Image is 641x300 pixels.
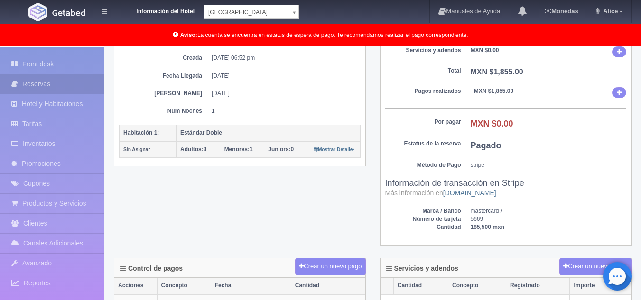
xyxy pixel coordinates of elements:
[471,224,504,230] b: 185,500 mxn
[385,223,461,231] dt: Cantidad
[385,87,461,95] dt: Pagos realizados
[471,161,627,169] dd: stripe
[314,147,355,152] small: Mostrar Detalle
[119,5,195,16] dt: Información del Hotel
[224,146,250,153] strong: Menores:
[212,54,353,62] dd: [DATE] 06:52 pm
[123,147,150,152] small: Sin Asignar
[204,5,299,19] a: [GEOGRAPHIC_DATA]
[570,278,631,294] th: Importe
[385,161,461,169] dt: Método de Pago
[385,215,461,223] dt: Número de tarjeta
[471,88,514,94] b: - MXN $1,855.00
[471,119,513,128] b: MXN $0.00
[385,179,627,198] h3: Información de transacción en Stripe
[212,90,353,98] dd: [DATE]
[443,189,496,197] a: [DOMAIN_NAME]
[545,8,578,15] b: Monedas
[385,67,461,75] dt: Total
[601,8,618,15] span: Alice
[471,215,627,223] dd: 5669
[224,146,253,153] span: 1
[314,146,355,153] a: Mostrar Detalle
[120,265,183,272] h4: Control de pagos
[385,46,461,55] dt: Servicios y adendos
[126,54,202,62] dt: Creada
[385,140,461,148] dt: Estatus de la reserva
[126,107,202,115] dt: Núm Noches
[52,9,85,16] img: Getabed
[471,47,499,54] b: MXN $0.00
[180,146,204,153] strong: Adultos:
[28,3,47,21] img: Getabed
[559,258,632,275] button: Crear un nuevo cargo
[385,207,461,215] dt: Marca / Banco
[295,258,365,275] button: Crear un nuevo pago
[157,278,211,294] th: Concepto
[180,146,206,153] span: 3
[177,125,361,141] th: Estándar Doble
[291,278,365,294] th: Cantidad
[471,68,523,76] b: MXN $1,855.00
[385,189,496,197] small: Más información en
[471,141,502,150] b: Pagado
[393,278,448,294] th: Cantidad
[268,146,294,153] span: 0
[212,72,353,80] dd: [DATE]
[471,207,627,215] dd: mastercard /
[506,278,570,294] th: Registrado
[114,278,157,294] th: Acciones
[268,146,290,153] strong: Juniors:
[385,118,461,126] dt: Por pagar
[180,32,197,38] b: Aviso:
[123,129,159,136] b: Habitación 1:
[212,107,353,115] dd: 1
[386,265,458,272] h4: Servicios y adendos
[448,278,506,294] th: Concepto
[211,278,291,294] th: Fecha
[126,90,202,98] dt: [PERSON_NAME]
[126,72,202,80] dt: Fecha Llegada
[208,5,286,19] span: [GEOGRAPHIC_DATA]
